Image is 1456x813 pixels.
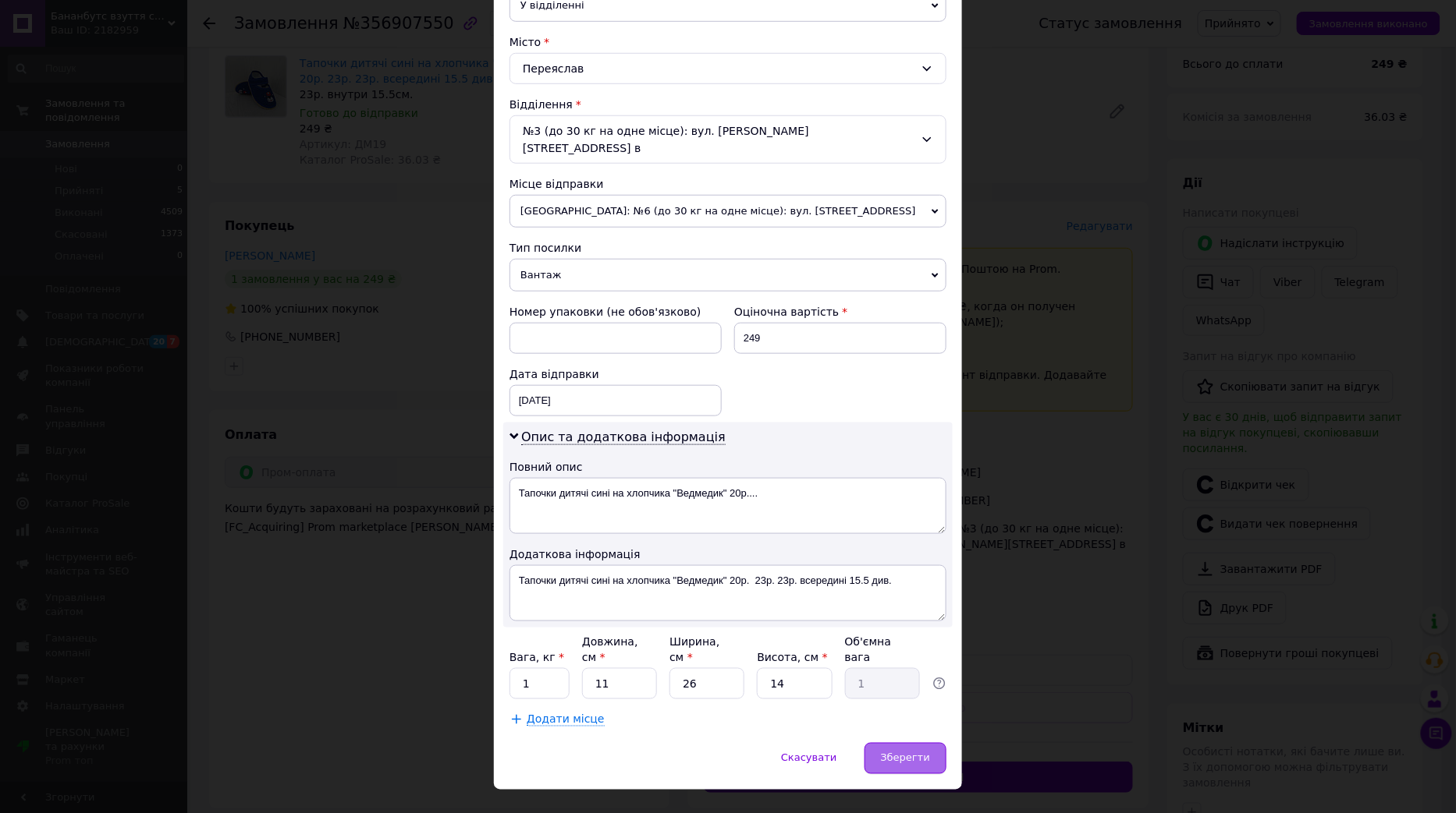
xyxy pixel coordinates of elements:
[734,304,946,320] div: Оціночна вартість
[510,53,946,84] div: Переяслав
[510,546,946,562] div: Додаткова інформація
[510,259,946,292] span: Вантаж
[510,242,581,254] span: Тип посилки
[510,34,946,50] div: Місто
[521,429,726,445] span: Опис та додаткова інформація
[510,195,946,228] span: [GEOGRAPHIC_DATA]: №6 (до 30 кг на одне місце): вул. [STREET_ADDRESS]
[510,651,564,663] label: Вага, кг
[781,752,836,764] span: Скасувати
[510,178,604,190] span: Місце відправки
[510,115,946,164] div: №3 (до 30 кг на одне місце): вул. [PERSON_NAME][STREET_ADDRESS] в
[757,651,827,663] label: Висота, см
[527,713,605,726] span: Додати місце
[510,304,722,320] div: Номер упаковки (не обов'язково)
[881,752,930,764] span: Зберегти
[510,478,946,534] textarea: Тапочки дитячі сині на хлопчика "Ведмедик" 20р....
[510,366,722,382] div: Дата відправки
[510,565,946,621] textarea: Тапочки дитячі сині на хлопчика "Ведмедик" 20р. 23р. 23р. всередині 15.5 див.
[510,459,946,475] div: Повний опис
[510,97,946,112] div: Відділення
[582,635,638,663] label: Довжина, см
[845,634,920,665] div: Об'ємна вага
[669,635,719,663] label: Ширина, см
